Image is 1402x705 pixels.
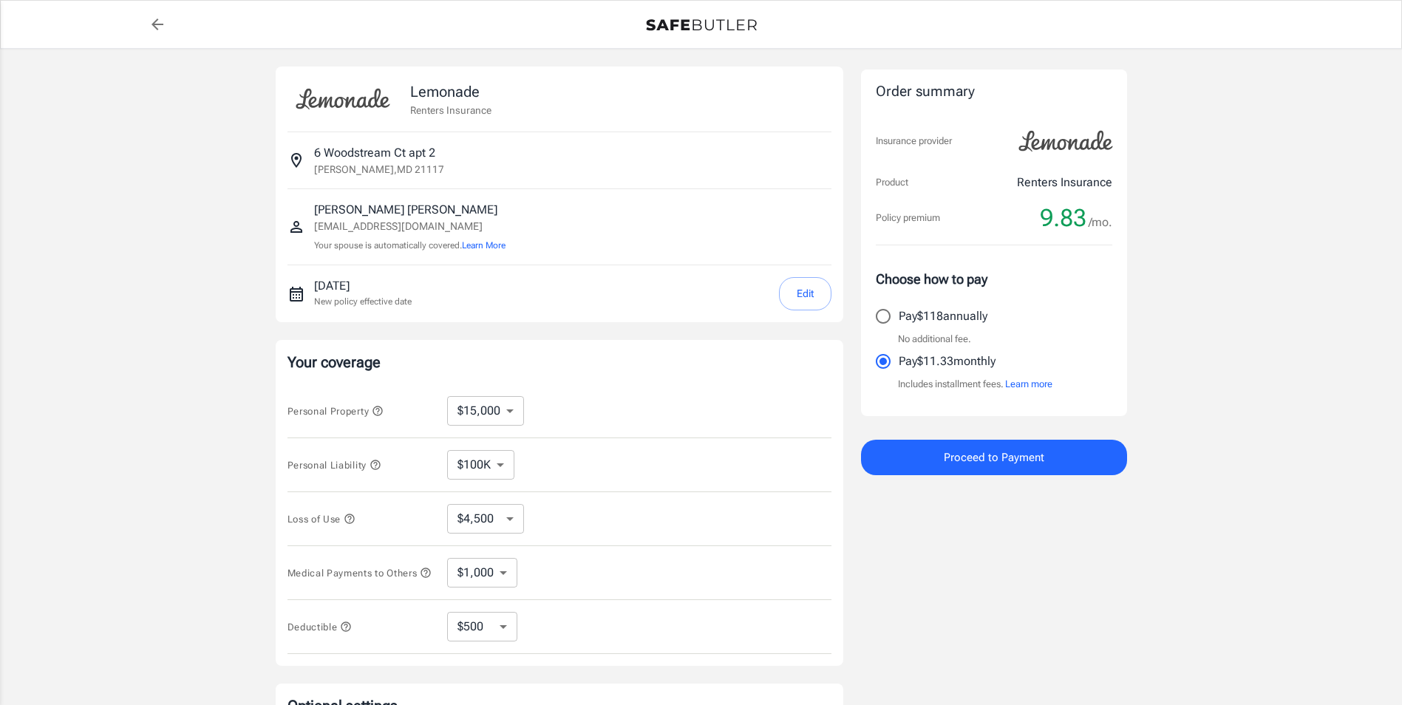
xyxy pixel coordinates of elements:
span: Personal Property [287,406,384,417]
button: Deductible [287,618,353,636]
p: Your coverage [287,352,831,372]
p: No additional fee. [898,332,971,347]
p: Renters Insurance [1017,174,1112,191]
button: Personal Property [287,402,384,420]
p: 6 Woodstream Ct apt 2 [314,144,435,162]
p: [DATE] [314,277,412,295]
div: Order summary [876,81,1112,103]
span: Personal Liability [287,460,381,471]
button: Learn More [462,239,506,252]
p: [EMAIL_ADDRESS][DOMAIN_NAME] [314,219,506,234]
p: Product [876,175,908,190]
p: Policy premium [876,211,940,225]
img: Lemonade [1010,120,1121,162]
button: Edit [779,277,831,310]
span: /mo. [1089,212,1112,233]
p: Pay $118 annually [899,307,987,325]
p: Includes installment fees. [898,377,1052,392]
button: Personal Liability [287,456,381,474]
svg: Insured person [287,218,305,236]
p: Choose how to pay [876,269,1112,289]
p: New policy effective date [314,295,412,308]
button: Learn more [1005,377,1052,392]
p: [PERSON_NAME] [PERSON_NAME] [314,201,506,219]
img: Lemonade [287,78,398,120]
span: Loss of Use [287,514,355,525]
button: Proceed to Payment [861,440,1127,475]
p: [PERSON_NAME] , MD 21117 [314,162,444,177]
span: Medical Payments to Others [287,568,432,579]
img: Back to quotes [646,19,757,31]
span: 9.83 [1040,203,1086,233]
button: Loss of Use [287,510,355,528]
span: Deductible [287,621,353,633]
svg: New policy start date [287,285,305,303]
p: Renters Insurance [410,103,491,117]
a: back to quotes [143,10,172,39]
button: Medical Payments to Others [287,564,432,582]
svg: Insured address [287,151,305,169]
p: Your spouse is automatically covered. [314,239,506,253]
span: Proceed to Payment [944,448,1044,467]
p: Insurance provider [876,134,952,149]
p: Lemonade [410,81,491,103]
p: Pay $11.33 monthly [899,352,996,370]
